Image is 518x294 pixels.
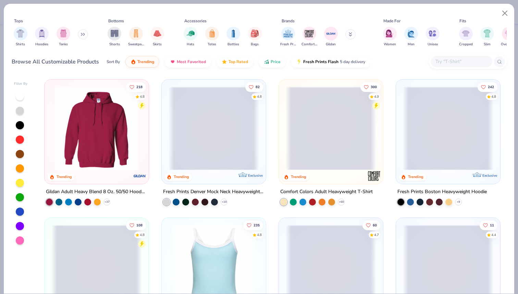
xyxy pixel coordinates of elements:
span: Comfort Colors [301,42,317,47]
div: filter for Men [404,27,418,47]
button: Like [126,220,146,230]
button: filter button [480,27,494,47]
button: filter button [57,27,70,47]
span: 235 [254,223,260,227]
span: Most Favorited [177,59,206,64]
span: + 60 [338,200,344,204]
img: Sweatpants Image [132,30,140,37]
span: Exclusive [482,173,497,178]
img: Men Image [407,30,415,37]
button: Price [259,56,286,68]
img: Unisex Image [429,30,436,37]
img: most_fav.gif [170,59,175,64]
img: trending.gif [131,59,136,64]
span: 60 [373,223,377,227]
div: filter for Women [383,27,397,47]
div: filter for Fresh Prints [280,27,296,47]
span: Shirts [16,42,25,47]
button: filter button [301,27,317,47]
button: Like [480,220,497,230]
div: filter for Hats [184,27,197,47]
button: filter button [459,27,473,47]
img: Bottles Image [230,30,237,37]
span: Bottles [227,42,239,47]
button: filter button [226,27,240,47]
span: Hoodies [35,42,48,47]
div: filter for Cropped [459,27,473,47]
div: 4.8 [257,232,262,237]
div: 4.8 [257,94,262,99]
img: Cropped Image [462,30,470,37]
div: Comfort Colors Adult Heavyweight T-Shirt [280,188,373,196]
span: Women [384,42,396,47]
button: filter button [128,27,144,47]
span: Totes [208,42,216,47]
span: Unisex [428,42,438,47]
button: Top Rated [217,56,253,68]
span: Fresh Prints [280,42,296,47]
img: Hoodies Image [38,30,46,37]
button: filter button [248,27,262,47]
button: Most Favorited [165,56,211,68]
span: + 9 [457,200,460,204]
div: filter for Shirts [14,27,27,47]
div: Brands [282,18,295,24]
span: 82 [256,85,260,89]
span: Gildan [326,42,336,47]
div: 4.4 [491,232,496,237]
span: Exclusive [248,173,263,178]
div: Sort By [107,59,120,65]
div: filter for Skirts [150,27,164,47]
button: filter button [501,27,516,47]
div: filter for Oversized [501,27,516,47]
img: Shirts Image [16,30,24,37]
div: Tops [14,18,23,24]
div: filter for Slim [480,27,494,47]
span: 242 [488,85,494,89]
span: Top Rated [229,59,248,64]
div: Accessories [184,18,207,24]
div: filter for Totes [205,27,219,47]
img: Tanks Image [60,30,67,37]
div: Fresh Prints Denver Mock Neck Heavyweight Sweatshirt [163,188,264,196]
img: Bags Image [251,30,258,37]
button: Fresh Prints Flash5 day delivery [291,56,370,68]
div: filter for Tanks [57,27,70,47]
div: filter for Bottles [226,27,240,47]
button: Like [243,220,263,230]
div: Filter By [14,81,28,86]
img: Gildan logo [133,169,147,183]
button: filter button [205,27,219,47]
img: 01756b78-01f6-4cc6-8d8a-3c30c1a0c8ac [51,86,142,170]
img: TopRated.gif [222,59,227,64]
button: filter button [324,27,338,47]
span: Trending [137,59,154,64]
button: Like [245,82,263,92]
div: Bottoms [108,18,124,24]
span: Oversized [501,42,516,47]
span: Shorts [109,42,120,47]
span: Cropped [459,42,473,47]
span: Men [408,42,415,47]
img: Hats Image [187,30,195,37]
img: flash.gif [296,59,302,64]
button: filter button [184,27,197,47]
span: + 10 [222,200,227,204]
img: Women Image [386,30,394,37]
button: filter button [426,27,440,47]
div: Browse All Customizable Products [12,58,99,66]
div: 4.8 [140,94,145,99]
span: + 37 [104,200,110,204]
span: Skirts [153,42,162,47]
button: Like [478,82,497,92]
button: filter button [108,27,121,47]
button: Like [126,82,146,92]
button: Like [362,220,380,230]
div: 4.8 [140,232,145,237]
div: Fits [459,18,466,24]
img: Shorts Image [111,30,119,37]
input: Try "T-Shirt" [435,58,488,66]
div: filter for Shorts [108,27,121,47]
button: filter button [150,27,164,47]
div: 4.7 [374,232,379,237]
